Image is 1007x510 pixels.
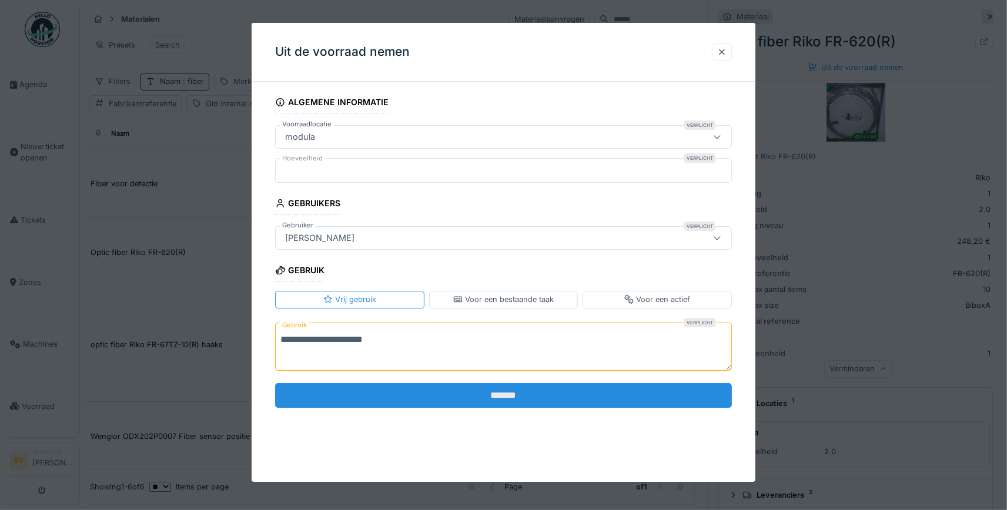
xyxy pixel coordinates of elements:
[275,45,410,59] h3: Uit de voorraad nemen
[684,120,715,130] div: Verplicht
[280,153,325,163] label: Hoeveelheid
[624,294,690,305] div: Voor een actief
[453,294,554,305] div: Voor een bestaande taak
[280,119,334,129] label: Voorraadlocatie
[275,93,389,113] div: Algemene informatie
[275,194,340,214] div: Gebruikers
[280,318,309,333] label: Gebruik
[280,220,316,230] label: Gebruiker
[684,153,715,163] div: Verplicht
[684,222,715,231] div: Verplicht
[280,231,359,244] div: [PERSON_NAME]
[280,130,320,143] div: modula
[275,261,324,281] div: Gebruik
[684,318,715,327] div: Verplicht
[323,294,376,305] div: Vrij gebruik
